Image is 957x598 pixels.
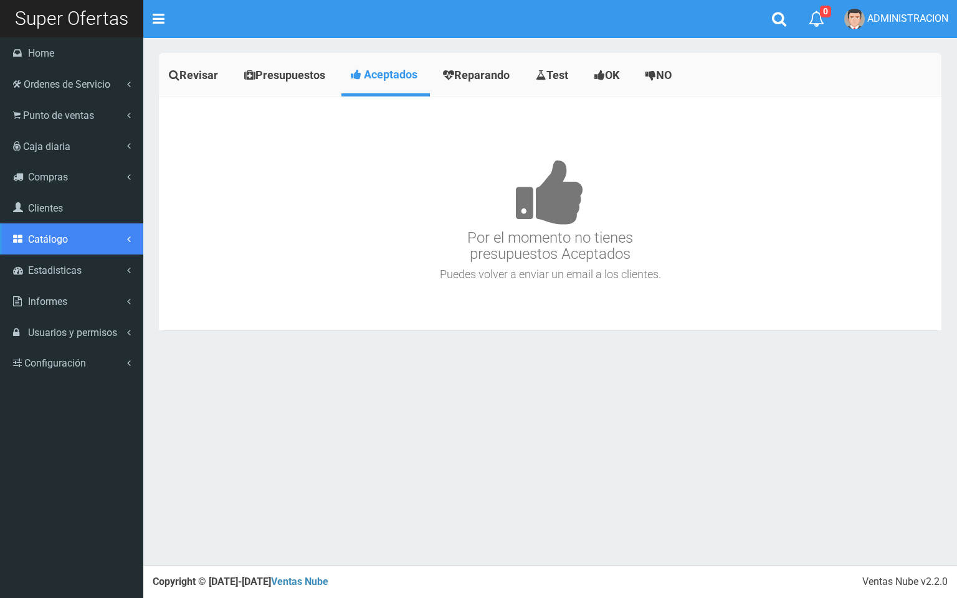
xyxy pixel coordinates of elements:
[546,68,568,82] span: Test
[433,56,523,95] a: Reparando
[656,68,672,82] span: NO
[159,56,231,95] a: Revisar
[234,56,338,95] a: Presupuestos
[364,68,417,81] span: Aceptados
[28,327,117,339] span: Usuarios y permisos
[862,575,948,589] div: Ventas Nube v2.2.0
[23,141,70,152] span: Caja diaria
[162,122,938,263] h3: Por el momento no tienes presupuestos Aceptados
[636,56,685,95] a: NO
[24,78,110,90] span: Ordenes de Servicio
[28,233,68,245] span: Catálogo
[179,68,218,82] span: Revisar
[255,68,325,82] span: Presupuestos
[28,47,54,59] span: Home
[271,576,328,587] a: Ventas Nube
[454,68,510,82] span: Reparando
[605,68,619,82] span: OK
[526,56,581,95] a: Test
[867,12,948,24] span: ADMINISTRACION
[28,171,68,183] span: Compras
[23,110,94,121] span: Punto de ventas
[162,268,938,281] h4: Puedes volver a enviar un email a los clientes.
[844,9,865,29] img: User Image
[153,576,328,587] strong: Copyright © [DATE]-[DATE]
[28,296,67,307] span: Informes
[28,264,82,276] span: Estadisticas
[24,357,86,369] span: Configuración
[584,56,632,95] a: OK
[341,56,430,93] a: Aceptados
[28,202,63,214] span: Clientes
[15,7,128,29] span: Super Ofertas
[820,6,831,17] span: 0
